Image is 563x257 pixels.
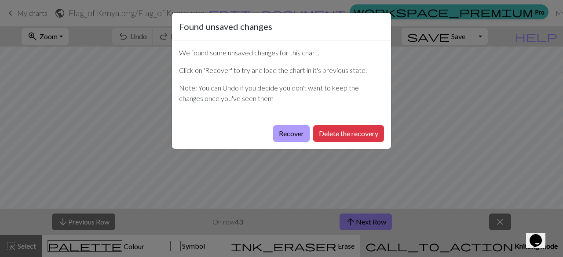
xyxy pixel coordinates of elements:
[313,125,384,142] button: Delete the recovery
[526,222,554,248] iframe: chat widget
[179,65,384,76] p: Click on 'Recover' to try and load the chart in it's previous state.
[179,83,384,104] p: Note: You can Undo if you decide you don't want to keep the changes once you've seen them
[179,47,384,58] p: We found some unsaved changes for this chart.
[179,20,272,33] h5: Found unsaved changes
[273,125,310,142] button: Recover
